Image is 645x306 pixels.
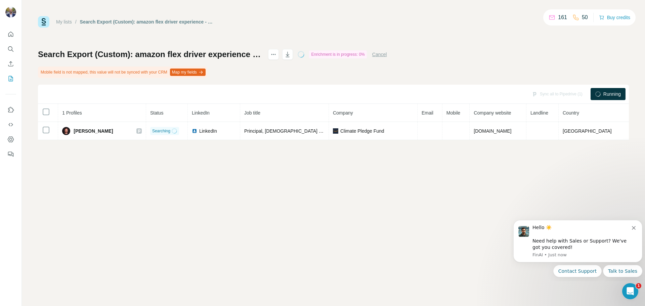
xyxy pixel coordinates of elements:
[5,73,16,85] button: My lists
[5,28,16,40] button: Quick start
[333,110,353,116] span: Company
[80,18,213,25] div: Search Export (Custom): amazon flex driver experience - [DATE] 19:12
[5,58,16,70] button: Enrich CSV
[38,49,262,60] h1: Search Export (Custom): amazon flex driver experience - [DATE] 19:12
[333,128,338,134] img: company-logo
[446,110,460,116] span: Mobile
[5,148,16,160] button: Feedback
[558,13,567,21] p: 161
[474,110,511,116] span: Company website
[199,128,217,134] span: LinkedIn
[563,128,612,134] span: [GEOGRAPHIC_DATA]
[582,13,588,21] p: 50
[150,110,164,116] span: Status
[75,18,77,25] li: /
[474,128,511,134] span: [DOMAIN_NAME]
[622,283,638,299] iframe: Intercom live chat
[372,51,387,58] button: Cancel
[530,110,548,116] span: Landline
[38,16,49,28] img: Surfe Logo
[5,7,16,17] img: Avatar
[5,104,16,116] button: Use Surfe on LinkedIn
[599,13,630,22] button: Buy credits
[62,110,82,116] span: 1 Profiles
[192,110,210,116] span: LinkedIn
[170,69,206,76] button: Map my fields
[268,49,279,60] button: actions
[5,43,16,55] button: Search
[152,128,170,134] span: Searching
[192,128,197,134] img: LinkedIn logo
[244,110,260,116] span: Job title
[5,119,16,131] button: Use Surfe API
[38,67,207,78] div: Mobile field is not mapped, this value will not be synced with your CRM
[511,214,645,281] iframe: Intercom notifications message
[5,133,16,145] button: Dashboard
[56,19,72,25] a: My lists
[340,128,384,134] span: Climate Pledge Fund
[74,128,113,134] span: [PERSON_NAME]
[62,127,70,135] img: Avatar
[636,283,641,289] span: 1
[563,110,579,116] span: Country
[603,91,621,97] span: Running
[309,50,367,58] div: Enrichment is in progress: 0%
[422,110,433,116] span: Email
[244,128,372,134] span: Principal, [DEMOGRAPHIC_DATA] Driver Experience Leader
